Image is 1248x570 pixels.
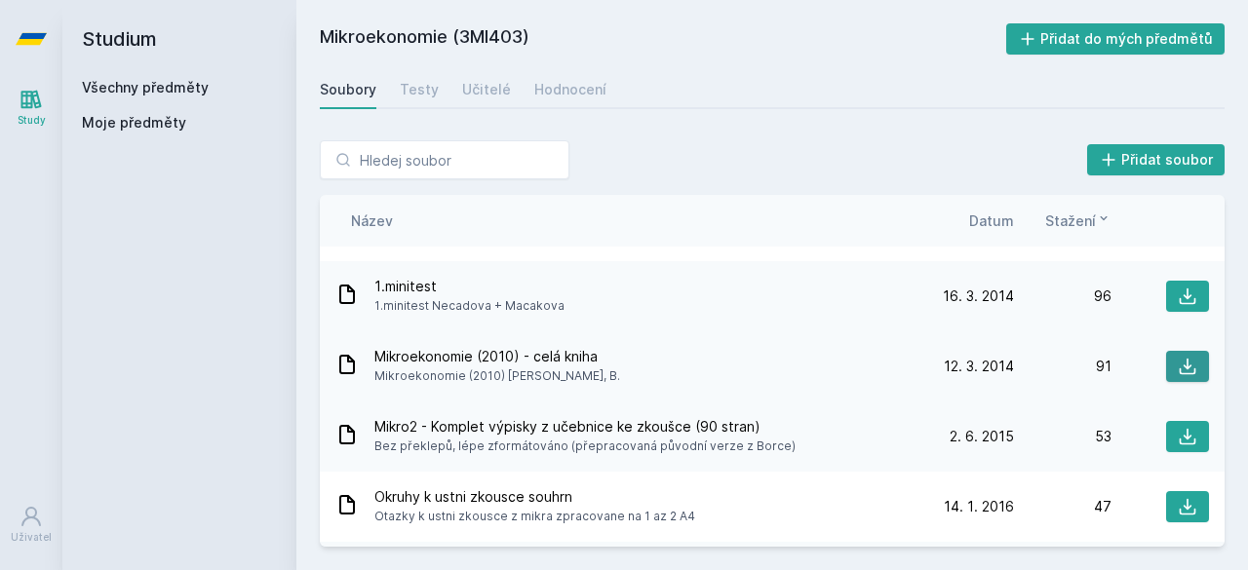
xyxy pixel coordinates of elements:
div: Testy [400,80,439,99]
div: Study [18,113,46,128]
button: Datum [969,210,1014,231]
span: 14. 1. 2016 [944,497,1014,516]
span: 1.minitest Necadova + Macakova [374,296,565,316]
h2: Mikroekonomie (3MI403) [320,23,1006,55]
button: Přidat soubor [1087,144,1226,175]
span: Bez překlepů, lépe zformátováno (přepracovaná původní verze z Borce) [374,437,796,456]
span: 1.minitest [374,277,565,296]
input: Hledej soubor [320,140,569,179]
span: Mikro2 - Komplet výpisky z učebnice ke zkoušce (90 stran) [374,417,796,437]
button: Přidat do mých předmětů [1006,23,1226,55]
button: Stažení [1045,210,1111,231]
div: Učitelé [462,80,511,99]
div: Hodnocení [534,80,606,99]
a: Učitelé [462,70,511,109]
span: 12. 3. 2014 [944,357,1014,376]
div: 96 [1014,286,1111,306]
span: 16. 3. 2014 [943,286,1014,306]
div: 53 [1014,427,1111,446]
a: Soubory [320,70,376,109]
span: Mikroekonomie (2010) [PERSON_NAME], B. [374,366,620,386]
span: Moje předměty [82,113,186,133]
span: Mikroekonomie (2010) - celá kniha [374,347,620,366]
div: 91 [1014,357,1111,376]
div: 47 [1014,497,1111,516]
div: Soubory [320,80,376,99]
span: Otazky k ustni zkousce z mikra zpracovane na 1 az 2 A4 [374,507,695,526]
span: 2. 6. 2015 [950,427,1014,446]
a: Uživatel [4,495,58,554]
a: Všechny předměty [82,79,209,95]
a: Hodnocení [534,70,606,109]
a: Testy [400,70,439,109]
button: Název [351,210,393,231]
span: Stažení [1045,210,1096,231]
div: Uživatel [11,530,52,545]
a: Study [4,78,58,137]
span: Okruhy k ustni zkousce souhrn [374,487,695,507]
